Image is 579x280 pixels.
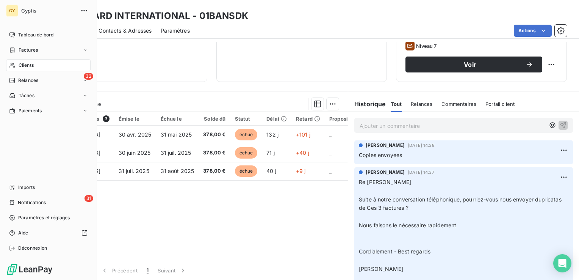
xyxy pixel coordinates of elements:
span: Commentaires [441,101,476,107]
span: 30 avr. 2025 [119,131,152,138]
span: 31 juil. 2025 [161,149,191,156]
span: Notifications [18,199,46,206]
span: Factures [19,47,38,53]
span: _ [329,131,332,138]
span: [PERSON_NAME] [366,142,405,149]
div: Open Intercom Messenger [553,254,571,272]
span: Tableau de bord [18,31,53,38]
span: 378,00 € [203,149,225,157]
span: Gyptis [21,8,76,14]
button: Suivant [153,263,191,278]
span: +40 j [296,149,309,156]
button: Précédent [96,263,142,278]
div: Proposition prelevement [329,116,390,122]
span: Portail client [485,101,515,107]
span: Cordialement - Best regards [359,248,430,255]
span: Relances [411,101,432,107]
span: Copies envoyées [359,152,402,158]
span: Imports [18,184,35,191]
span: 31 juil. 2025 [119,168,149,174]
span: 378,00 € [203,131,225,138]
span: 31 [85,195,93,202]
span: +101 j [296,131,310,138]
span: Paiements [19,107,42,114]
span: 3 [103,115,110,122]
span: échue [235,165,258,177]
span: 1 [147,267,149,274]
div: Émise le [119,116,152,122]
span: _ [329,168,332,174]
span: 71 j [266,149,275,156]
span: Déconnexion [18,245,47,252]
span: 31 mai 2025 [161,131,192,138]
span: échue [235,147,258,159]
span: [DATE] 14:38 [408,143,435,148]
div: Délai [266,116,287,122]
div: Échue le [161,116,194,122]
img: Logo LeanPay [6,263,53,275]
span: Aide [18,230,28,236]
span: 132 j [266,131,279,138]
h3: BANSARD INTERNATIONAL - 01BANSDK [67,9,248,23]
div: Retard [296,116,320,122]
span: Re [PERSON_NAME] [359,179,411,185]
button: Voir [405,57,542,72]
button: 1 [142,263,153,278]
span: Suite à notre conversation téléphonique, pourriez-vous nous envoyer duplicatas de Ces 3 factures ? [359,196,563,211]
span: 30 juin 2025 [119,149,151,156]
a: Aide [6,227,91,239]
span: [PERSON_NAME] [366,169,405,176]
span: Paramètres [161,27,190,35]
span: 31 août 2025 [161,168,194,174]
span: Relances [18,77,38,84]
span: 32 [84,73,93,80]
span: Niveau 7 [416,43,437,49]
span: _ [329,149,332,156]
div: Statut [235,116,258,122]
h6: Historique [348,99,386,109]
span: Clients [19,62,34,69]
span: 378,00 € [203,167,225,175]
span: Tout [391,101,402,107]
button: Actions [514,25,552,37]
span: échue [235,129,258,140]
span: [DATE] 14:37 [408,170,434,175]
span: Contacts & Adresses [99,27,152,35]
span: Tâches [19,92,34,99]
span: Voir [415,61,526,68]
span: Paramètres et réglages [18,214,70,221]
div: GY [6,5,18,17]
span: 40 j [266,168,276,174]
div: Solde dû [203,116,225,122]
span: +9 j [296,168,306,174]
span: Nous faisons le nécessaire rapidement [359,222,457,228]
span: [PERSON_NAME] [359,266,403,272]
